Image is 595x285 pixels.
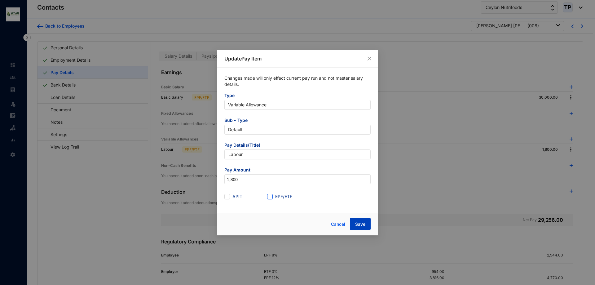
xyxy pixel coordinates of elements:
[331,221,345,228] span: Cancel
[230,193,245,200] span: APIT
[224,149,371,159] input: Pay item title
[224,167,371,174] span: Pay Amount
[273,193,295,200] span: EPF/ETF
[224,117,371,125] span: Sub - Type
[224,92,371,100] span: Type
[367,56,372,61] span: close
[350,218,371,230] button: Save
[225,175,370,185] input: Amount
[224,75,371,92] p: Changes made will only effect current pay run and not master salary details.
[228,100,367,109] span: Variable Allowance
[224,55,371,62] p: Update Pay Item
[224,142,371,149] span: Pay Details(Title)
[366,55,373,62] button: Close
[326,218,350,230] button: Cancel
[228,125,367,134] span: Default
[355,221,365,227] span: Save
